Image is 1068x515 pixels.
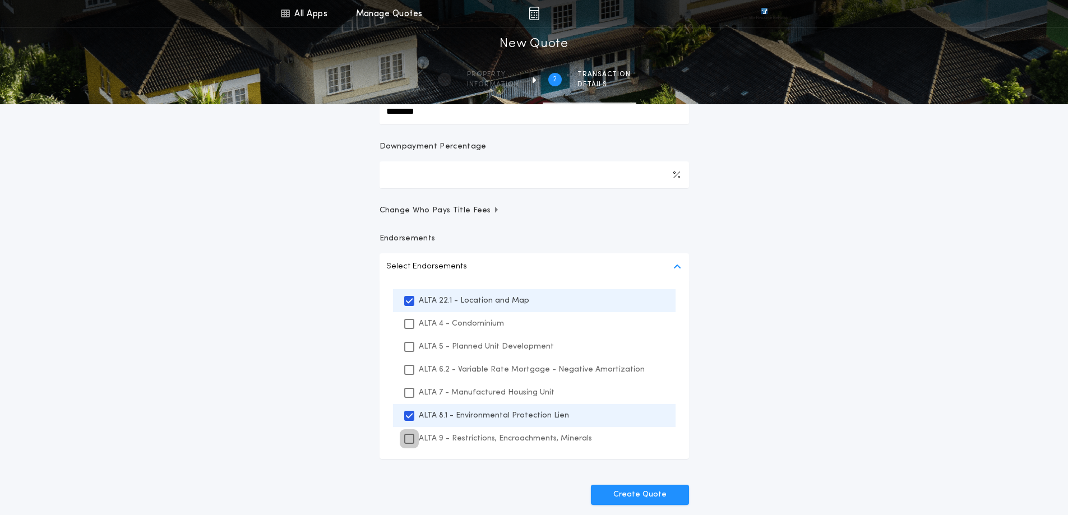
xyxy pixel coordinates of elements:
h1: New Quote [500,35,568,53]
p: ALTA 4 - Condominium [419,318,504,330]
p: Downpayment Percentage [380,141,487,152]
span: Change Who Pays Title Fees [380,205,500,216]
p: Endorsements [380,233,689,244]
button: Select Endorsements [380,253,689,280]
span: details [577,80,631,89]
button: Change Who Pays Title Fees [380,205,689,216]
span: information [467,80,519,89]
span: Transaction [577,70,631,79]
p: ALTA 8.1 - Environmental Protection Lien [419,410,569,421]
p: ALTA 5 - Planned Unit Development [419,341,554,352]
p: ALTA 22.1 - Location and Map [419,295,529,307]
input: Downpayment Percentage [380,161,689,188]
p: Select Endorsements [386,260,467,273]
p: ALTA 9 - Restrictions, Encroachments, Minerals [419,433,592,444]
input: New Loan Amount [380,98,689,124]
p: ALTA 7 - Manufactured Housing Unit [419,387,554,398]
p: ALTA 6.2 - Variable Rate Mortgage - Negative Amortization [419,364,645,375]
ul: Select Endorsements [380,280,689,459]
img: vs-icon [741,8,788,19]
img: img [529,7,539,20]
h2: 2 [553,75,557,84]
button: Create Quote [591,485,689,505]
span: Property [467,70,519,79]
